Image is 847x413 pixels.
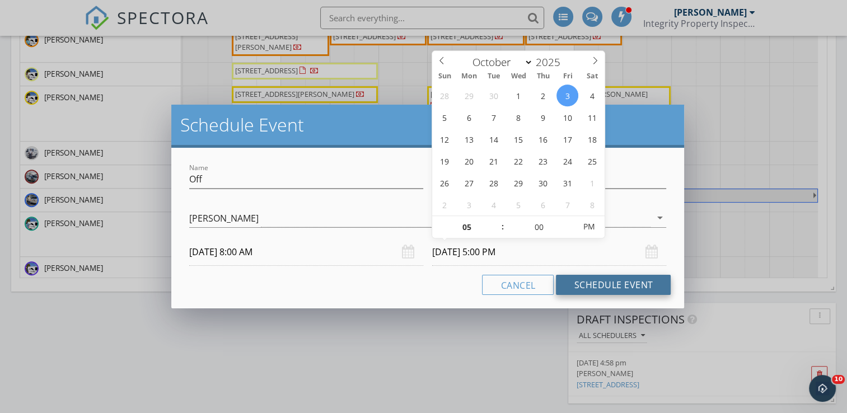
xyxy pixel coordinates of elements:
[581,128,603,150] span: October 18, 2025
[581,106,603,128] span: October 11, 2025
[507,172,529,194] span: October 29, 2025
[481,73,506,80] span: Tue
[432,73,457,80] span: Sun
[458,85,480,106] span: September 29, 2025
[531,73,555,80] span: Thu
[458,194,480,215] span: November 3, 2025
[556,128,578,150] span: October 17, 2025
[581,85,603,106] span: October 4, 2025
[483,172,504,194] span: October 28, 2025
[506,73,531,80] span: Wed
[580,73,605,80] span: Sat
[433,106,455,128] span: October 5, 2025
[581,150,603,172] span: October 25, 2025
[458,128,480,150] span: October 13, 2025
[507,128,529,150] span: October 15, 2025
[555,73,580,80] span: Fri
[483,106,504,128] span: October 7, 2025
[556,194,578,215] span: November 7, 2025
[483,150,504,172] span: October 21, 2025
[180,114,676,136] h2: Schedule Event
[532,194,554,215] span: November 6, 2025
[533,55,570,69] input: Year
[556,275,671,295] button: Schedule Event
[532,172,554,194] span: October 30, 2025
[507,150,529,172] span: October 22, 2025
[556,150,578,172] span: October 24, 2025
[809,375,836,402] iframe: Intercom live chat
[483,194,504,215] span: November 4, 2025
[432,238,666,266] input: Select date
[507,106,529,128] span: October 8, 2025
[433,128,455,150] span: October 12, 2025
[832,375,845,384] span: 10
[483,85,504,106] span: September 30, 2025
[556,172,578,194] span: October 31, 2025
[556,85,578,106] span: October 3, 2025
[532,106,554,128] span: October 9, 2025
[532,150,554,172] span: October 23, 2025
[573,215,604,238] span: Click to toggle
[532,128,554,150] span: October 16, 2025
[433,150,455,172] span: October 19, 2025
[458,172,480,194] span: October 27, 2025
[433,85,455,106] span: September 28, 2025
[433,194,455,215] span: November 2, 2025
[501,215,504,238] span: :
[458,106,480,128] span: October 6, 2025
[189,213,259,223] div: [PERSON_NAME]
[507,194,529,215] span: November 5, 2025
[581,172,603,194] span: November 1, 2025
[653,211,666,224] i: arrow_drop_down
[457,73,481,80] span: Mon
[433,172,455,194] span: October 26, 2025
[482,275,554,295] button: Cancel
[483,128,504,150] span: October 14, 2025
[507,85,529,106] span: October 1, 2025
[581,194,603,215] span: November 8, 2025
[532,85,554,106] span: October 2, 2025
[556,106,578,128] span: October 10, 2025
[458,150,480,172] span: October 20, 2025
[189,238,423,266] input: Select date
